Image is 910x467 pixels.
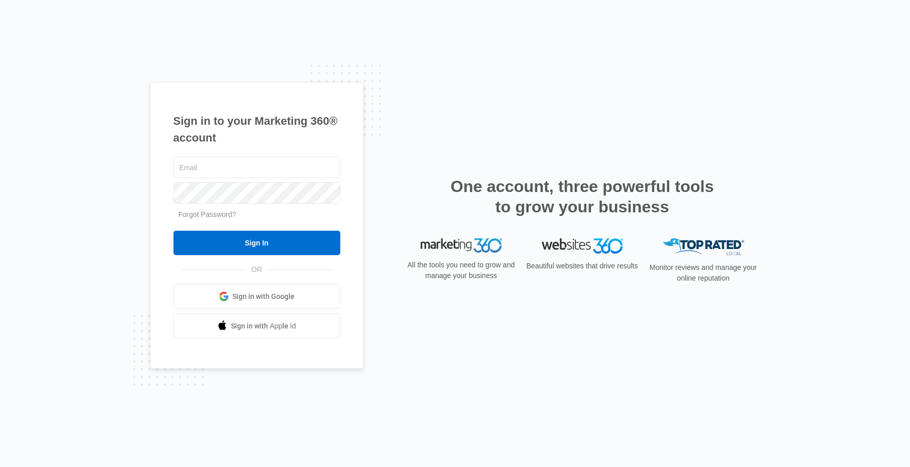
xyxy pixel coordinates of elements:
input: Email [173,157,340,178]
img: Websites 360 [542,238,623,253]
p: Beautiful websites that drive results [525,261,639,271]
h1: Sign in to your Marketing 360® account [173,113,340,146]
a: Forgot Password? [179,210,237,218]
span: OR [244,264,269,275]
img: Top Rated Local [663,238,744,255]
span: Sign in with Apple Id [231,321,296,332]
a: Sign in with Apple Id [173,314,340,338]
a: Sign in with Google [173,284,340,309]
input: Sign In [173,231,340,255]
img: Marketing 360 [421,238,502,253]
p: Monitor reviews and manage your online reputation [647,262,760,284]
span: Sign in with Google [232,291,295,302]
p: All the tools you need to grow and manage your business [404,260,518,281]
h2: One account, three powerful tools to grow your business [448,176,717,217]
